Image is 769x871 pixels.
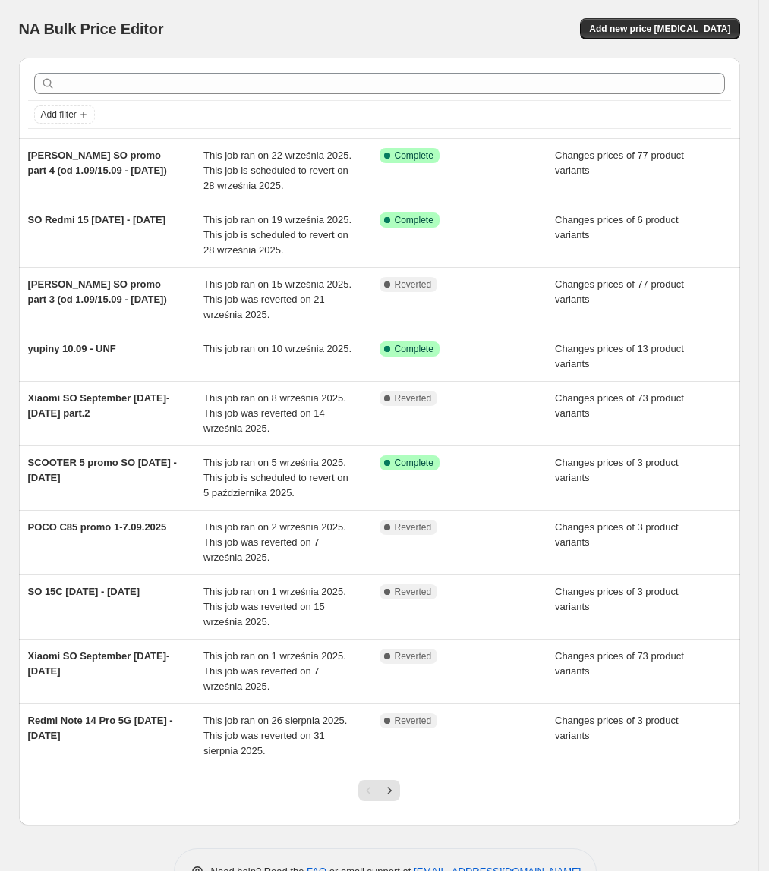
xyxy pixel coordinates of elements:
span: Reverted [395,650,432,662]
span: Changes prices of 77 product variants [555,278,684,305]
span: Complete [395,457,433,469]
span: Reverted [395,392,432,404]
span: Reverted [395,278,432,291]
span: [PERSON_NAME] SO promo part 4 (od 1.09/15.09 - [DATE]) [28,149,167,176]
span: Changes prices of 3 product variants [555,586,679,612]
button: Add filter [34,105,95,124]
span: Changes prices of 73 product variants [555,650,684,677]
span: yupiny 10.09 - UNF [28,343,116,354]
button: Next [379,780,400,801]
span: Xiaomi SO September [DATE]- [DATE] part.2 [28,392,170,419]
span: Reverted [395,521,432,533]
span: Changes prices of 3 product variants [555,457,679,483]
span: Changes prices of 3 product variants [555,521,679,548]
span: Changes prices of 73 product variants [555,392,684,419]
span: Reverted [395,586,432,598]
span: This job ran on 1 września 2025. This job was reverted on 7 września 2025. [203,650,346,692]
span: SCOOTER 5 promo SO [DATE] - [DATE] [28,457,177,483]
nav: Pagination [358,780,400,801]
button: Add new price [MEDICAL_DATA] [580,18,739,39]
span: SO 15C [DATE] - [DATE] [28,586,140,597]
span: Reverted [395,715,432,727]
span: This job ran on 26 sierpnia 2025. This job was reverted on 31 sierpnia 2025. [203,715,347,756]
span: [PERSON_NAME] SO promo part 3 (od 1.09/15.09 - [DATE]) [28,278,167,305]
span: Changes prices of 13 product variants [555,343,684,369]
span: Add filter [41,108,77,121]
span: Complete [395,149,433,162]
span: Xiaomi SO September [DATE]- [DATE] [28,650,170,677]
span: Changes prices of 6 product variants [555,214,679,241]
span: Complete [395,214,433,226]
span: Add new price [MEDICAL_DATA] [589,23,730,35]
span: This job ran on 15 września 2025. This job was reverted on 21 września 2025. [203,278,351,320]
span: Complete [395,343,433,355]
span: This job ran on 10 września 2025. [203,343,351,354]
span: NA Bulk Price Editor [19,20,164,37]
span: This job ran on 2 września 2025. This job was reverted on 7 września 2025. [203,521,346,563]
span: This job ran on 8 września 2025. This job was reverted on 14 września 2025. [203,392,346,434]
span: This job ran on 22 września 2025. This job is scheduled to revert on 28 września 2025. [203,149,351,191]
span: Changes prices of 3 product variants [555,715,679,741]
span: POCO C85 promo 1-7.09.2025 [28,521,167,533]
span: Changes prices of 77 product variants [555,149,684,176]
span: This job ran on 19 września 2025. This job is scheduled to revert on 28 września 2025. [203,214,351,256]
span: Redmi Note 14 Pro 5G [DATE] - [DATE] [28,715,173,741]
span: This job ran on 1 września 2025. This job was reverted on 15 września 2025. [203,586,346,627]
span: This job ran on 5 września 2025. This job is scheduled to revert on 5 października 2025. [203,457,348,498]
span: SO Redmi 15 [DATE] - [DATE] [28,214,166,225]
